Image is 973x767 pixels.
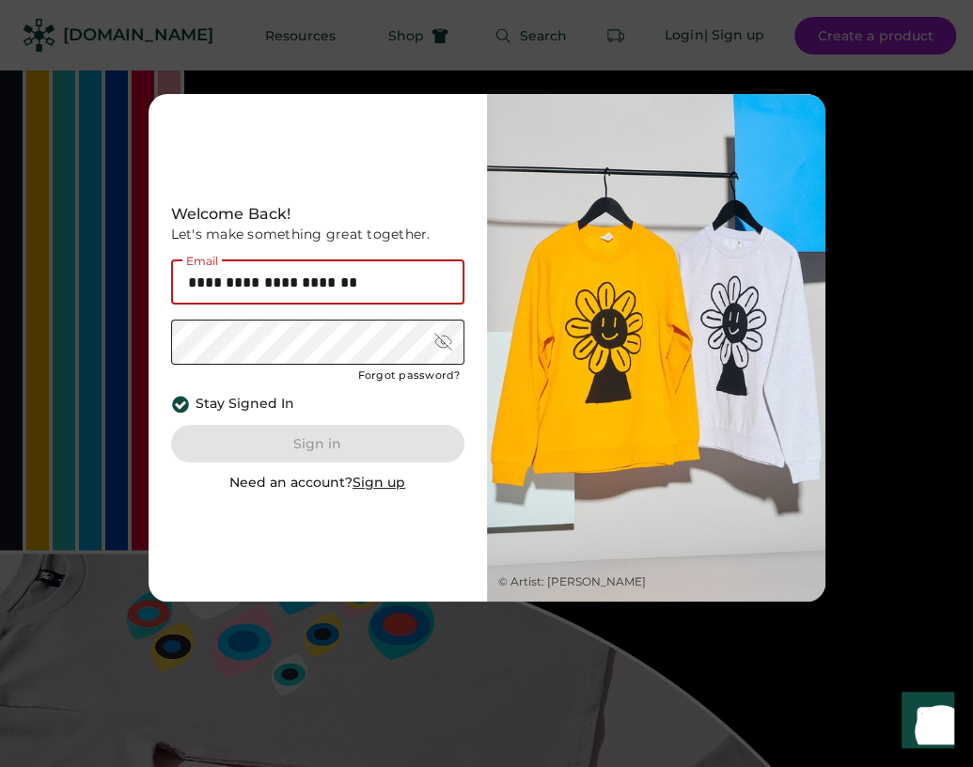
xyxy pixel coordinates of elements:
[182,256,222,267] div: Email
[358,368,461,383] div: Forgot password?
[229,474,405,493] div: Need an account?
[498,574,646,590] div: © Artist: [PERSON_NAME]
[884,682,965,763] iframe: Front Chat
[171,203,464,226] div: Welcome Back!
[171,226,464,244] div: Let's make something great together.
[171,425,464,462] button: Sign in
[353,474,405,491] u: Sign up
[487,94,825,602] img: Web-Rendered_Studio-51sRGB.jpg
[196,395,294,414] div: Stay Signed In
